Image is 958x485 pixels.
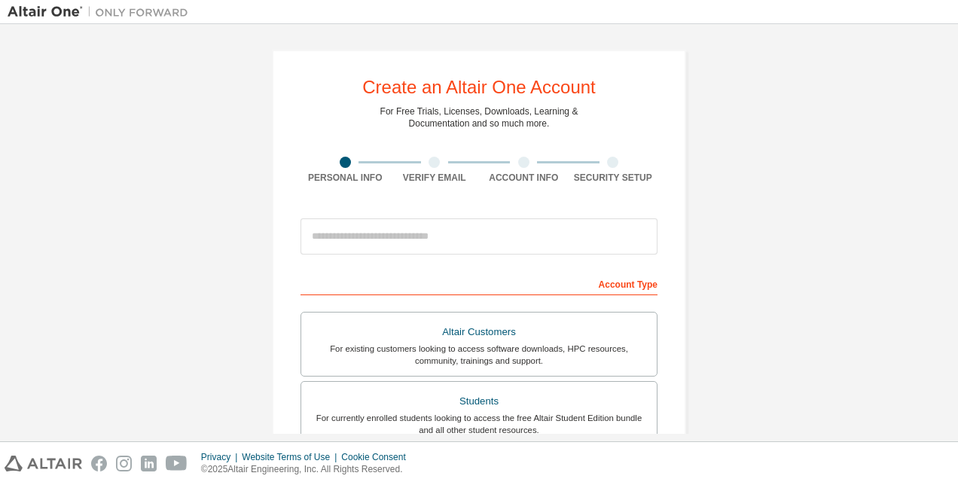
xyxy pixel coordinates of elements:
div: Create an Altair One Account [362,78,596,96]
div: Personal Info [301,172,390,184]
div: Security Setup [569,172,658,184]
p: © 2025 Altair Engineering, Inc. All Rights Reserved. [201,463,415,476]
div: Privacy [201,451,242,463]
img: altair_logo.svg [5,456,82,471]
div: Altair Customers [310,322,648,343]
div: Verify Email [390,172,480,184]
div: For Free Trials, Licenses, Downloads, Learning & Documentation and so much more. [380,105,578,130]
div: Website Terms of Use [242,451,341,463]
img: linkedin.svg [141,456,157,471]
div: Cookie Consent [341,451,414,463]
div: For currently enrolled students looking to access the free Altair Student Edition bundle and all ... [310,412,648,436]
img: instagram.svg [116,456,132,471]
div: Account Info [479,172,569,184]
div: Account Type [301,271,657,295]
img: facebook.svg [91,456,107,471]
img: youtube.svg [166,456,188,471]
img: Altair One [8,5,196,20]
div: For existing customers looking to access software downloads, HPC resources, community, trainings ... [310,343,648,367]
div: Students [310,391,648,412]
